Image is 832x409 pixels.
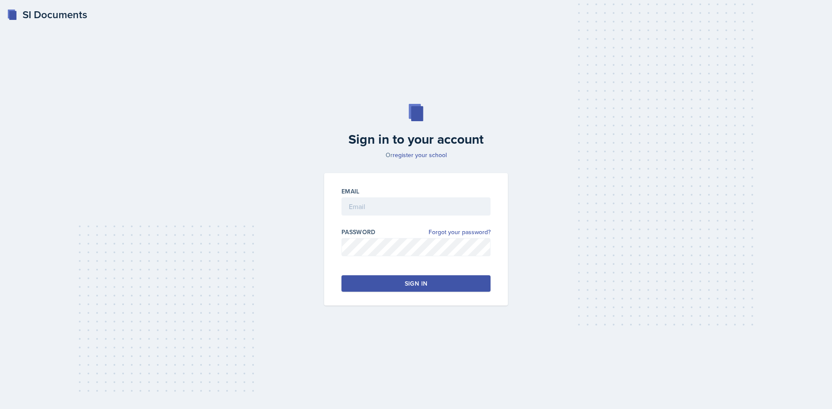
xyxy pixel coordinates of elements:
input: Email [341,197,491,216]
h2: Sign in to your account [319,132,513,147]
a: SI Documents [7,7,87,23]
label: Email [341,187,360,196]
a: register your school [393,151,447,159]
p: Or [319,151,513,159]
div: Sign in [405,279,427,288]
label: Password [341,228,376,236]
a: Forgot your password? [429,228,491,237]
button: Sign in [341,275,491,292]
